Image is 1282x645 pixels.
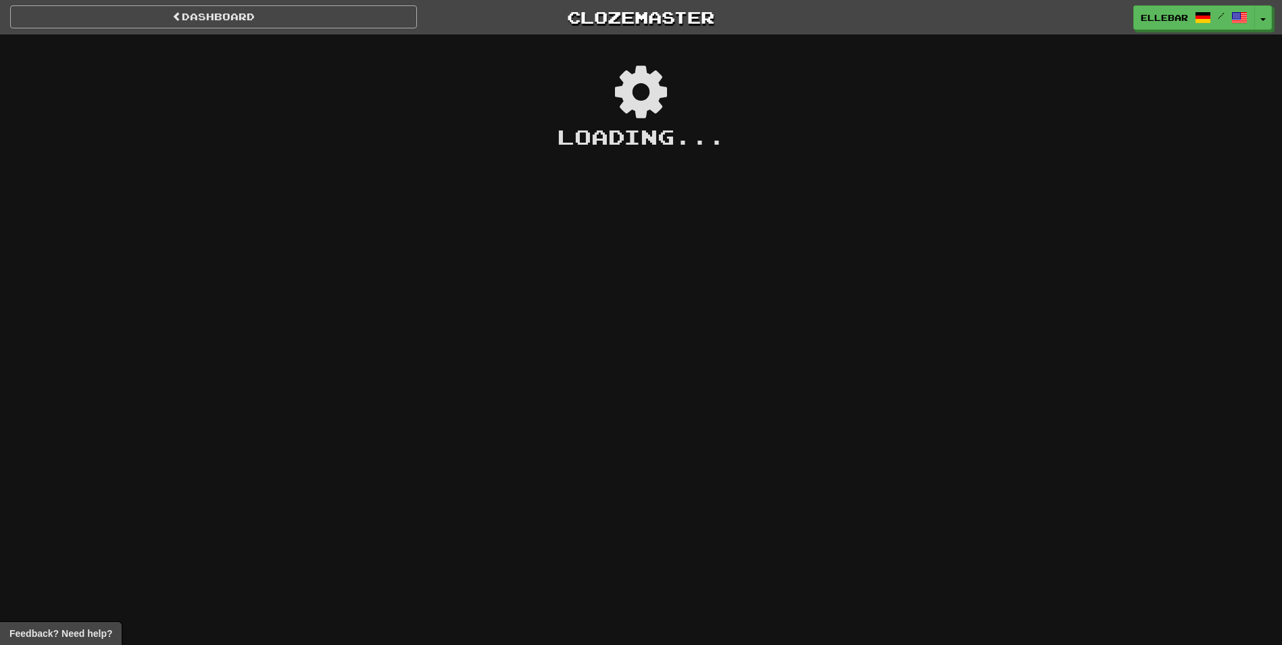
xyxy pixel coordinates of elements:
[9,627,112,640] span: Open feedback widget
[10,5,417,28] a: Dashboard
[1218,11,1225,20] span: /
[1133,5,1255,30] a: ellebar /
[437,5,844,29] a: Clozemaster
[1141,11,1188,24] span: ellebar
